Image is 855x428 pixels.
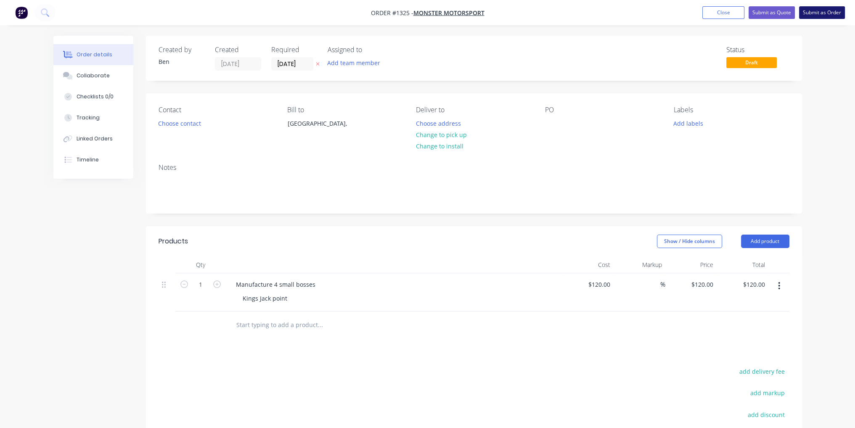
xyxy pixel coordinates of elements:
[229,278,322,291] div: Manufacture 4 small bosses
[416,106,531,114] div: Deliver to
[77,93,114,100] div: Checklists 0/0
[411,129,471,140] button: Change to pick up
[328,46,412,54] div: Assigned to
[669,117,708,129] button: Add labels
[53,128,133,149] button: Linked Orders
[799,6,845,19] button: Submit as Order
[53,86,133,107] button: Checklists 0/0
[411,117,465,129] button: Choose address
[726,46,789,54] div: Status
[159,57,205,66] div: Ben
[154,117,205,129] button: Choose contact
[15,6,28,19] img: Factory
[77,51,112,58] div: Order details
[328,57,385,69] button: Add team member
[77,72,110,79] div: Collaborate
[159,46,205,54] div: Created by
[749,6,795,19] button: Submit as Quote
[175,256,226,273] div: Qty
[741,235,789,248] button: Add product
[660,280,665,289] span: %
[281,117,365,144] div: [GEOGRAPHIC_DATA],
[271,46,318,54] div: Required
[702,6,744,19] button: Close
[545,106,660,114] div: PO
[77,135,113,143] div: Linked Orders
[744,409,789,420] button: add discount
[236,317,404,333] input: Start typing to add a product...
[236,292,294,304] div: Kings Jack point
[735,366,789,377] button: add delivery fee
[287,106,402,114] div: Bill to
[53,107,133,128] button: Tracking
[53,65,133,86] button: Collaborate
[674,106,789,114] div: Labels
[215,46,261,54] div: Created
[159,164,789,172] div: Notes
[411,140,468,152] button: Change to install
[159,106,274,114] div: Contact
[726,57,777,68] span: Draft
[53,44,133,65] button: Order details
[371,9,413,17] span: Order #1325 -
[159,236,188,246] div: Products
[77,156,99,164] div: Timeline
[53,149,133,170] button: Timeline
[77,114,100,122] div: Tracking
[413,9,484,17] a: Monster Motorsport
[288,118,357,129] div: [GEOGRAPHIC_DATA],
[665,256,717,273] div: Price
[746,387,789,399] button: add markup
[323,57,384,69] button: Add team member
[657,235,722,248] button: Show / Hide columns
[717,256,768,273] div: Total
[614,256,665,273] div: Markup
[562,256,614,273] div: Cost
